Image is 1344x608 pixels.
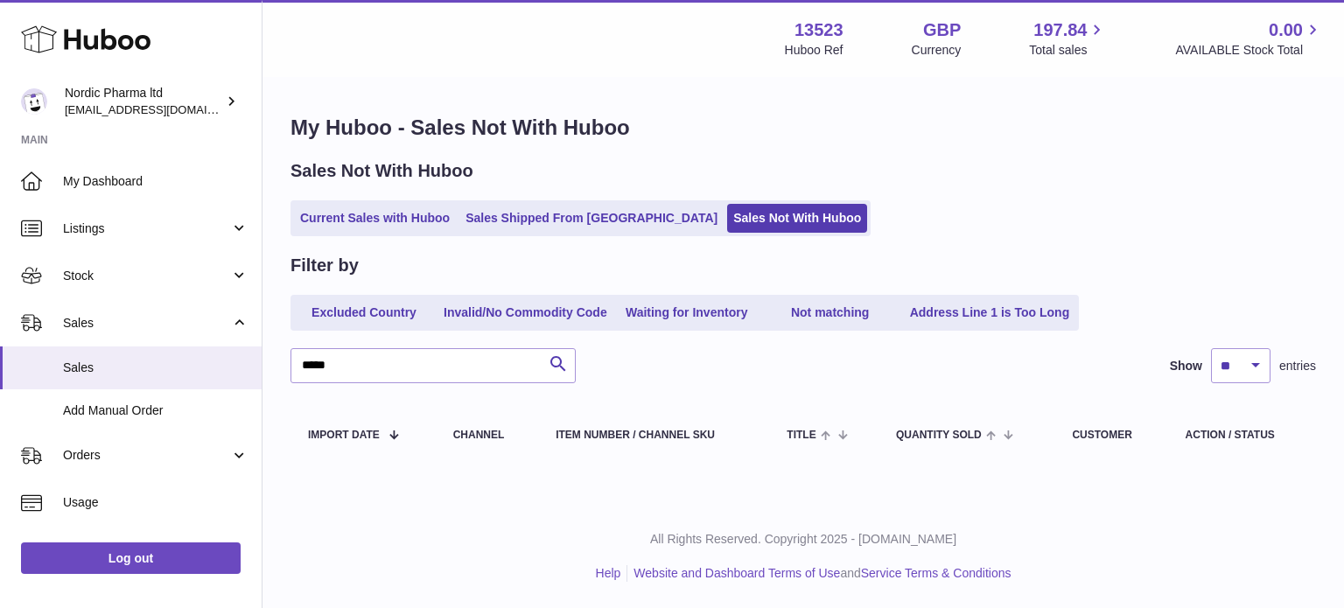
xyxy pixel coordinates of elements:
[459,204,724,233] a: Sales Shipped From [GEOGRAPHIC_DATA]
[437,298,613,327] a: Invalid/No Commodity Code
[453,430,521,441] div: Channel
[794,18,843,42] strong: 13523
[294,298,434,327] a: Excluded Country
[63,360,248,376] span: Sales
[290,159,473,183] h2: Sales Not With Huboo
[21,88,47,115] img: ruzana_parkhomenko@wow24-7.io
[1186,430,1298,441] div: Action / Status
[276,531,1330,548] p: All Rights Reserved. Copyright 2025 - [DOMAIN_NAME]
[1072,430,1150,441] div: Customer
[63,402,248,419] span: Add Manual Order
[65,85,222,118] div: Nordic Pharma ltd
[63,315,230,332] span: Sales
[63,268,230,284] span: Stock
[1029,42,1107,59] span: Total sales
[556,430,752,441] div: Item Number / Channel SKU
[617,298,757,327] a: Waiting for Inventory
[21,542,241,574] a: Log out
[63,447,230,464] span: Orders
[65,102,257,116] span: [EMAIL_ADDRESS][DOMAIN_NAME]
[1029,18,1107,59] a: 197.84 Total sales
[896,430,982,441] span: Quantity Sold
[63,173,248,190] span: My Dashboard
[785,42,843,59] div: Huboo Ref
[1175,18,1323,59] a: 0.00 AVAILABLE Stock Total
[1269,18,1303,42] span: 0.00
[627,565,1011,582] li: and
[290,254,359,277] h2: Filter by
[308,430,380,441] span: Import date
[727,204,867,233] a: Sales Not With Huboo
[1175,42,1323,59] span: AVAILABLE Stock Total
[760,298,900,327] a: Not matching
[63,220,230,237] span: Listings
[63,494,248,511] span: Usage
[912,42,962,59] div: Currency
[904,298,1076,327] a: Address Line 1 is Too Long
[1033,18,1087,42] span: 197.84
[290,114,1316,142] h1: My Huboo - Sales Not With Huboo
[861,566,1011,580] a: Service Terms & Conditions
[923,18,961,42] strong: GBP
[633,566,840,580] a: Website and Dashboard Terms of Use
[1279,358,1316,374] span: entries
[1170,358,1202,374] label: Show
[294,204,456,233] a: Current Sales with Huboo
[787,430,815,441] span: Title
[596,566,621,580] a: Help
